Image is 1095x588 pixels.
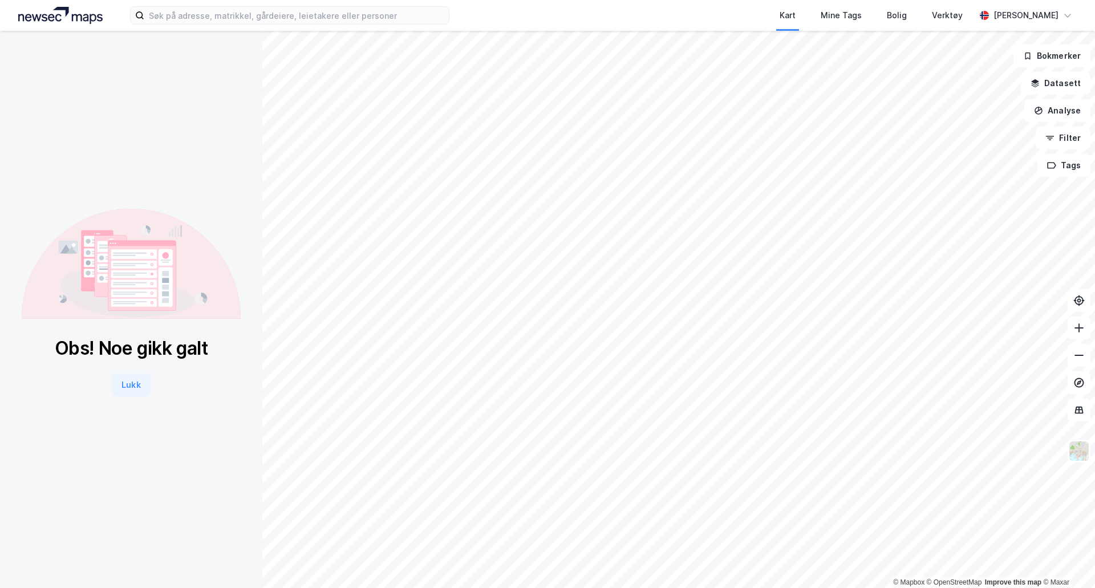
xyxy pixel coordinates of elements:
[1036,127,1090,149] button: Filter
[780,9,796,22] div: Kart
[932,9,963,22] div: Verktøy
[1037,154,1090,177] button: Tags
[55,337,208,360] div: Obs! Noe gikk galt
[1021,72,1090,95] button: Datasett
[887,9,907,22] div: Bolig
[1038,533,1095,588] iframe: Chat Widget
[893,578,924,586] a: Mapbox
[18,7,103,24] img: logo.a4113a55bc3d86da70a041830d287a7e.svg
[821,9,862,22] div: Mine Tags
[993,9,1058,22] div: [PERSON_NAME]
[144,7,449,24] input: Søk på adresse, matrikkel, gårdeiere, leietakere eller personer
[1013,44,1090,67] button: Bokmerker
[112,374,150,396] button: Lukk
[927,578,982,586] a: OpenStreetMap
[1038,533,1095,588] div: Kontrollprogram for chat
[1024,99,1090,122] button: Analyse
[1068,440,1090,462] img: Z
[985,578,1041,586] a: Improve this map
